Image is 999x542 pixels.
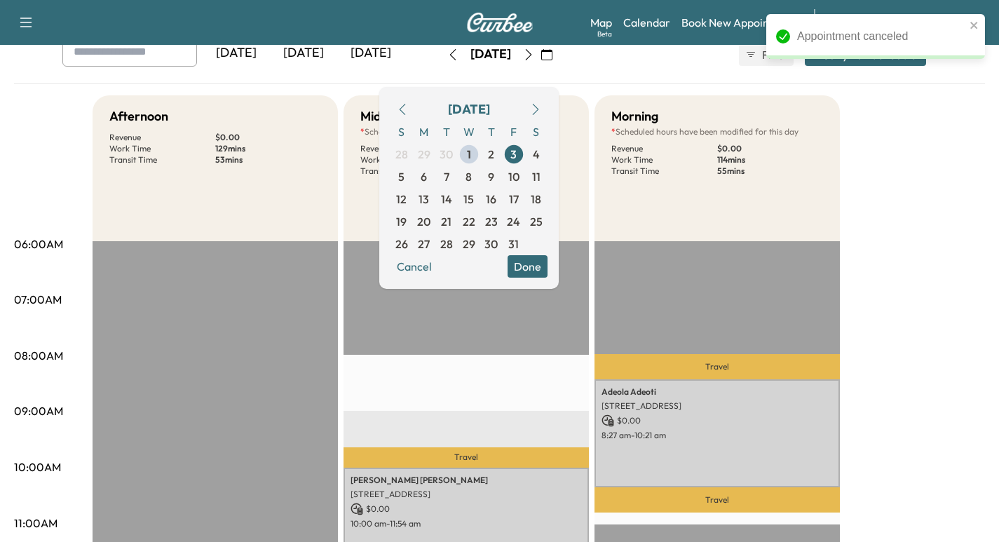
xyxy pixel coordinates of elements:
[480,121,503,143] span: T
[109,107,168,126] h5: Afternoon
[508,255,548,278] button: Done
[602,386,833,398] p: Adeola Adeoti
[602,430,833,441] p: 8:27 am - 10:21 am
[717,165,823,177] p: 55 mins
[485,213,498,230] span: 23
[530,213,543,230] span: 25
[351,489,582,500] p: [STREET_ADDRESS]
[597,29,612,39] div: Beta
[390,255,438,278] button: Cancel
[611,126,823,137] p: Scheduled hours have been modified for this day
[396,213,407,230] span: 19
[463,213,475,230] span: 22
[351,503,582,515] p: $ 0.00
[351,475,582,486] p: [PERSON_NAME] [PERSON_NAME]
[467,146,471,163] span: 1
[444,168,449,185] span: 7
[594,354,840,379] p: Travel
[508,236,519,252] span: 31
[270,37,337,69] div: [DATE]
[441,213,451,230] span: 21
[417,213,430,230] span: 20
[533,146,540,163] span: 4
[109,143,215,154] p: Work Time
[418,146,430,163] span: 29
[360,165,466,177] p: Transit Time
[14,291,62,308] p: 07:00AM
[717,154,823,165] p: 114 mins
[488,168,494,185] span: 9
[390,121,413,143] span: S
[344,447,589,467] p: Travel
[215,143,321,154] p: 129 mins
[440,236,453,252] span: 28
[623,14,670,31] a: Calendar
[360,126,572,137] p: Scheduled hours have been modified for this day
[337,37,405,69] div: [DATE]
[398,168,405,185] span: 5
[458,121,480,143] span: W
[14,347,63,364] p: 08:00AM
[360,154,466,165] p: Work Time
[396,191,407,208] span: 12
[531,191,541,208] span: 18
[532,168,541,185] span: 11
[360,143,466,154] p: Revenue
[484,236,498,252] span: 30
[441,191,452,208] span: 14
[413,121,435,143] span: M
[14,236,63,252] p: 06:00AM
[463,191,474,208] span: 15
[418,236,430,252] span: 27
[739,43,794,66] button: Filter
[797,28,965,45] div: Appointment canceled
[109,154,215,165] p: Transit Time
[14,402,63,419] p: 09:00AM
[440,146,453,163] span: 30
[14,459,61,475] p: 10:00AM
[503,121,525,143] span: F
[611,154,717,165] p: Work Time
[681,14,800,31] a: Book New Appointment
[510,146,517,163] span: 3
[508,168,519,185] span: 10
[14,515,57,531] p: 11:00AM
[448,100,490,119] div: [DATE]
[465,168,472,185] span: 8
[215,154,321,165] p: 53 mins
[466,13,534,32] img: Curbee Logo
[109,132,215,143] p: Revenue
[590,14,612,31] a: MapBeta
[215,132,321,143] p: $ 0.00
[509,191,519,208] span: 17
[360,107,410,126] h5: Mid-Day
[421,168,427,185] span: 6
[395,146,408,163] span: 28
[602,414,833,427] p: $ 0.00
[762,46,787,63] span: Filter
[203,37,270,69] div: [DATE]
[611,143,717,154] p: Revenue
[507,213,520,230] span: 24
[435,121,458,143] span: T
[602,400,833,412] p: [STREET_ADDRESS]
[486,191,496,208] span: 16
[611,107,658,126] h5: Morning
[351,518,582,529] p: 10:00 am - 11:54 am
[525,121,548,143] span: S
[470,46,511,63] div: [DATE]
[395,236,408,252] span: 26
[970,20,979,31] button: close
[594,487,840,513] p: Travel
[463,236,475,252] span: 29
[717,143,823,154] p: $ 0.00
[488,146,494,163] span: 2
[611,165,717,177] p: Transit Time
[419,191,429,208] span: 13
